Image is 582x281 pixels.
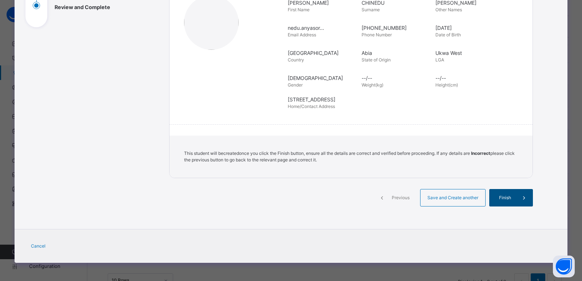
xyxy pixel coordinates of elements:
[471,150,490,156] b: Incorrect
[435,24,506,32] span: [DATE]
[435,49,506,57] span: Ukwa West
[435,82,458,88] span: Height(cm)
[495,194,515,201] span: Finish
[288,32,316,37] span: Email Address
[362,7,380,12] span: Surname
[362,49,432,57] span: Abia
[362,57,391,63] span: State of Origin
[288,74,358,82] span: [DEMOGRAPHIC_DATA]
[435,32,461,37] span: Date of Birth
[435,74,506,82] span: --/--
[288,82,303,88] span: Gender
[288,7,310,12] span: First Name
[426,194,480,201] span: Save and Create another
[184,150,515,162] span: This student will be created once you click the Finish button, ensure all the details are correct...
[288,49,358,57] span: [GEOGRAPHIC_DATA]
[288,24,358,32] span: nedu.anyasor...
[435,7,462,12] span: Other Names
[31,243,45,249] span: Cancel
[553,256,575,277] button: Open asap
[362,74,432,82] span: --/--
[362,32,392,37] span: Phone Number
[288,57,304,63] span: Country
[362,24,432,32] span: [PHONE_NUMBER]
[391,194,411,201] span: Previous
[362,82,383,88] span: Weight(kg)
[288,96,522,103] span: [STREET_ADDRESS]
[288,104,335,109] span: Home/Contact Address
[435,57,444,63] span: LGA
